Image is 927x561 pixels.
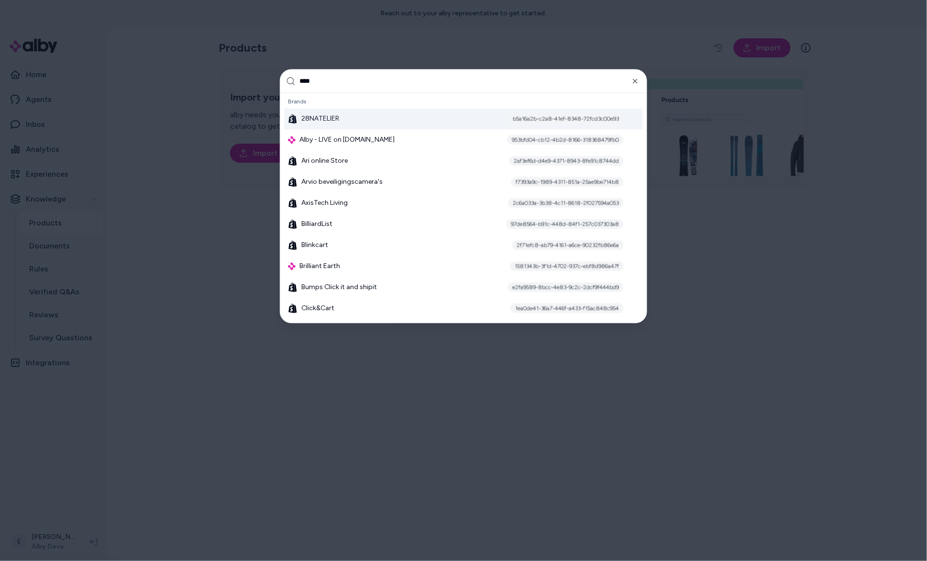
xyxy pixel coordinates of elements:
[510,262,624,271] div: 1581343b-3f1d-4702-937c-ebf8d986a47f
[284,95,643,109] div: Brands
[301,157,348,166] span: Ari online Store
[288,136,296,144] img: alby Logo
[301,114,339,124] span: 28NATELIER
[508,114,624,124] div: b5a16a2b-c2a8-41ef-8348-72fcd3c00e93
[280,93,647,323] div: Suggestions
[506,220,624,229] div: 97de8564-b91c-448d-84f1-257c037303a8
[301,220,332,229] span: BilliardList
[299,135,395,145] span: Alby - LIVE on [DOMAIN_NAME]
[301,199,348,208] span: AxisTech Living
[510,304,624,314] div: 1ea0de41-36a7-446f-a433-f15ac848c954
[299,262,340,271] span: Brilliant Earth
[288,263,296,270] img: alby Logo
[301,304,334,314] span: Click&Cart
[511,178,624,187] div: f7393a9c-1989-4311-851a-25ae9be714b8
[301,241,328,250] span: Blinkcart
[512,241,624,250] div: 2f71efc8-ab79-4161-a6ce-90232fb86e6a
[301,178,383,187] span: Arvio beveiligingscamera's
[508,283,624,292] div: e2fa9589-8bcc-4e83-9c2c-2dcf9f444bd9
[508,199,624,208] div: 2c6a033a-3b38-4c11-8618-2f027594a053
[509,157,624,166] div: 2af3ef6d-d4e9-4371-8943-8fe91c8744dd
[507,135,624,145] div: 953bfd04-cb12-4b2d-8166-318368479fb0
[301,283,377,292] span: Bumps Click it and shipit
